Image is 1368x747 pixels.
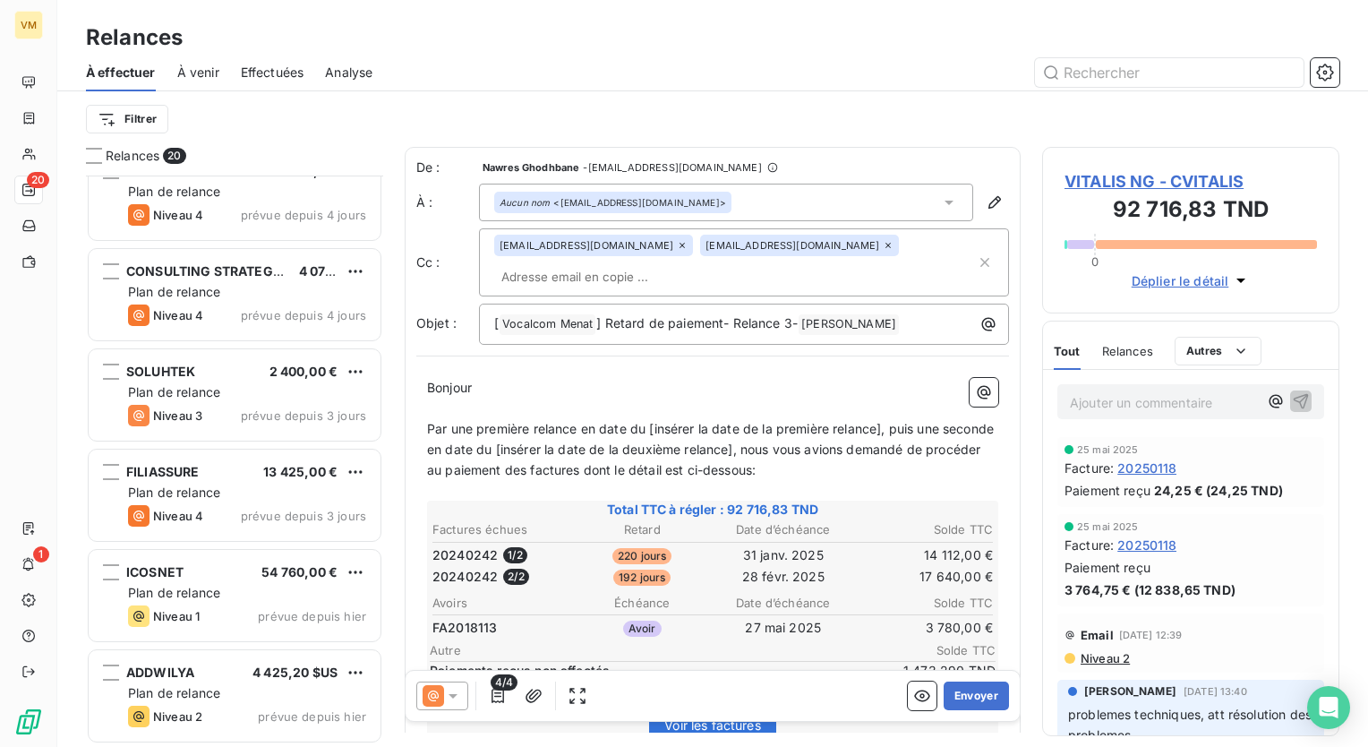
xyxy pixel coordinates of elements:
[1091,254,1099,269] span: 0
[494,263,701,290] input: Adresse email en copie ...
[252,665,338,680] span: 4 425,20 $US
[1064,558,1150,577] span: Paiement reçu
[86,105,168,133] button: Filtrer
[714,520,853,539] th: Date d’échéance
[153,709,202,724] span: Niveau 2
[483,162,579,173] span: Nawres Ghodhbane
[14,11,43,39] div: VM
[241,208,366,222] span: prévue depuis 4 jours
[163,148,185,164] span: 20
[714,545,853,565] td: 31 janv. 2025
[128,384,220,399] span: Plan de relance
[126,364,195,379] span: SOLUHTEK
[153,208,203,222] span: Niveau 4
[1077,444,1139,455] span: 25 mai 2025
[1117,459,1176,477] span: 20250118
[128,685,220,700] span: Plan de relance
[128,585,220,600] span: Plan de relance
[596,315,798,331] span: ] Retard de paiement- Relance 3-
[430,643,888,657] span: Autre
[623,621,662,637] span: Avoir
[1035,58,1304,87] input: Rechercher
[128,184,220,199] span: Plan de relance
[1064,169,1317,193] span: VITALIS NG - CVITALIS
[153,509,203,523] span: Niveau 4
[263,464,338,479] span: 13 425,00 €
[432,520,571,539] th: Factures échues
[500,240,673,251] span: [EMAIL_ADDRESS][DOMAIN_NAME]
[86,21,183,54] h3: Relances
[1184,686,1247,697] span: [DATE] 13:40
[855,618,995,638] td: 3 780,00 €
[1068,707,1315,743] span: problemes techniques, att résolution des problemes
[427,421,997,477] span: Par une première relance en date du [insérer la date de la première relance], puis une seconde en...
[153,308,203,322] span: Niveau 4
[269,364,338,379] span: 2 400,00 €
[799,314,899,335] span: [PERSON_NAME]
[491,674,517,691] span: 4/4
[1117,536,1176,554] span: 20250118
[944,682,1009,710] button: Envoyer
[503,569,528,585] span: 2 / 2
[153,609,200,623] span: Niveau 1
[325,64,372,82] span: Analyse
[714,594,853,613] th: Date d’échéance
[705,240,879,251] span: [EMAIL_ADDRESS][DOMAIN_NAME]
[855,545,995,565] td: 14 112,00 €
[714,567,853,587] td: 28 févr. 2025
[86,176,383,747] div: grid
[258,609,366,623] span: prévue depuis hier
[494,315,499,331] span: [
[1081,628,1114,642] span: Email
[128,485,220,500] span: Plan de relance
[261,564,338,580] span: 54 760,00 €
[126,564,184,580] span: ICOSNET
[258,709,366,724] span: prévue depuis hier
[1175,337,1261,365] button: Autres
[1064,459,1114,477] span: Facture :
[241,509,366,523] span: prévue depuis 3 jours
[128,284,220,299] span: Plan de relance
[14,708,43,736] img: Logo LeanPay
[855,520,995,539] th: Solde TTC
[714,618,853,638] td: 27 mai 2025
[241,64,304,82] span: Effectuées
[177,64,219,82] span: À venir
[299,263,367,279] span: 4 070,00 €
[888,643,996,657] span: Solde TTC
[126,464,200,479] span: FILIASSURE
[888,662,996,680] span: -1 473,290 TND
[500,196,550,209] em: Aucun nom
[106,147,159,165] span: Relances
[432,546,498,564] span: 20240242
[1307,686,1350,729] div: Open Intercom Messenger
[573,594,713,613] th: Échéance
[855,567,995,587] td: 17 640,00 €
[612,548,671,564] span: 220 jours
[416,193,479,211] label: À :
[1064,580,1235,599] span: 3 764,75 € (12 838,65 TND)
[432,568,498,586] span: 20240242
[500,196,726,209] div: <[EMAIL_ADDRESS][DOMAIN_NAME]>
[27,172,49,188] span: 20
[573,520,713,539] th: Retard
[1084,683,1176,700] span: [PERSON_NAME]
[613,570,671,586] span: 192 jours
[126,665,194,680] span: ADDWILYA
[1054,344,1081,358] span: Tout
[416,315,457,331] span: Objet :
[1064,193,1317,229] h3: 92 716,83 TND
[416,253,479,271] label: Cc :
[1077,521,1139,532] span: 25 mai 2025
[855,594,995,613] th: Solde TTC
[583,162,761,173] span: - [EMAIL_ADDRESS][DOMAIN_NAME]
[1154,481,1283,500] span: 24,25 € (24,25 TND)
[241,308,366,322] span: prévue depuis 4 jours
[416,159,479,176] span: De :
[664,717,761,733] span: Voir les factures
[432,618,571,638] td: FA2018113
[1064,481,1150,500] span: Paiement reçu
[241,408,366,423] span: prévue depuis 3 jours
[1079,651,1130,665] span: Niveau 2
[153,408,202,423] span: Niveau 3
